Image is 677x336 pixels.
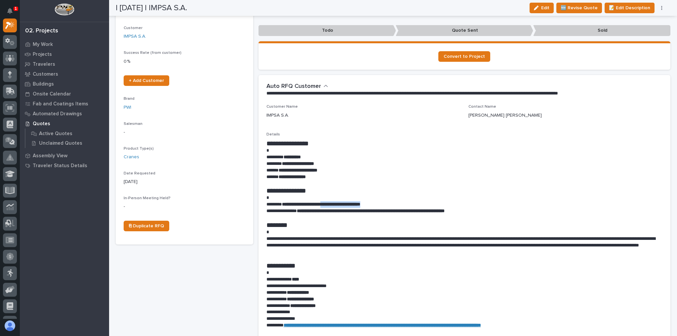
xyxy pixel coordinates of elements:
[124,196,171,200] span: In-Person Meeting Held?
[124,26,142,30] span: Customer
[8,8,17,19] div: Notifications1
[33,111,82,117] p: Automated Drawings
[129,78,164,83] span: + Add Customer
[124,221,169,231] a: ⎘ Duplicate RFQ
[20,69,109,79] a: Customers
[444,54,485,59] span: Convert to Project
[124,171,155,175] span: Date Requested
[124,75,169,86] a: + Add Customer
[541,5,549,11] span: Edit
[124,104,131,111] a: PWI
[20,99,109,109] a: Fab and Coatings Items
[124,178,245,185] p: [DATE]
[39,140,82,146] p: Unclaimed Quotes
[33,52,52,57] p: Projects
[33,163,87,169] p: Traveler Status Details
[124,33,146,40] a: IMPSA S.A.
[25,129,109,138] a: Active Quotes
[25,27,58,35] div: 02. Projects
[124,122,142,126] span: Salesman
[124,58,245,65] p: 0 %
[533,25,671,36] p: Sold
[20,39,109,49] a: My Work
[124,147,154,151] span: Product Type(s)
[33,42,53,48] p: My Work
[124,203,245,210] p: -
[124,129,245,136] p: -
[33,153,67,159] p: Assembly View
[266,132,280,136] span: Details
[39,131,72,137] p: Active Quotes
[20,59,109,69] a: Travelers
[33,101,88,107] p: Fab and Coatings Items
[396,25,533,36] p: Quote Sent
[605,3,655,13] button: 📝 Edit Description
[124,51,181,55] span: Success Rate (from customer)
[25,138,109,148] a: Unclaimed Quotes
[266,83,328,90] button: Auto RFQ Customer
[129,224,164,228] span: ⎘ Duplicate RFQ
[33,71,58,77] p: Customers
[438,51,490,62] a: Convert to Project
[266,105,298,109] span: Customer Name
[33,91,71,97] p: Onsite Calendar
[3,319,17,333] button: users-avatar
[468,105,496,109] span: Contact Name
[266,83,321,90] h2: Auto RFQ Customer
[561,4,598,12] span: 🆕 Revise Quote
[20,119,109,129] a: Quotes
[20,161,109,170] a: Traveler Status Details
[530,3,554,13] button: Edit
[468,112,542,119] p: [PERSON_NAME] [PERSON_NAME]
[20,151,109,161] a: Assembly View
[20,49,109,59] a: Projects
[556,3,602,13] button: 🆕 Revise Quote
[33,121,50,127] p: Quotes
[609,4,650,12] span: 📝 Edit Description
[15,6,17,11] p: 1
[124,97,135,101] span: Brand
[33,81,54,87] p: Buildings
[55,3,74,16] img: Workspace Logo
[20,89,109,99] a: Onsite Calendar
[20,109,109,119] a: Automated Drawings
[266,112,289,119] p: IMPSA S.A.
[20,79,109,89] a: Buildings
[259,25,396,36] p: Todo
[124,154,139,161] a: Cranes
[3,4,17,18] button: Notifications
[116,3,187,13] h2: | [DATE] | IMPSA S.A.
[33,61,55,67] p: Travelers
